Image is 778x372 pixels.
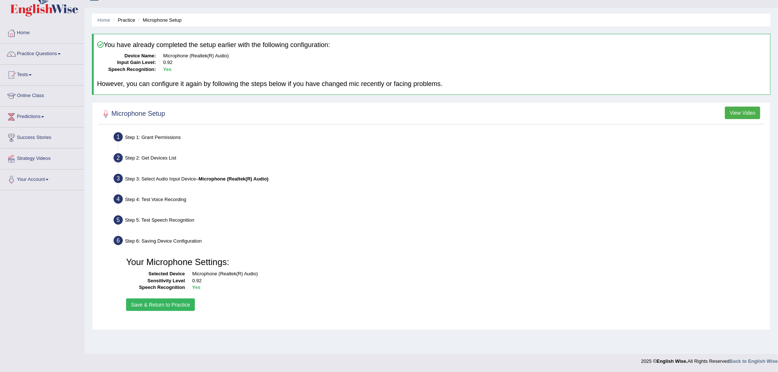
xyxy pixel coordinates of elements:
span: – [196,176,268,182]
div: Step 3: Select Audio Input Device [110,172,767,188]
h2: Microphone Setup [100,108,165,119]
div: 2025 © All Rights Reserved [641,354,778,365]
button: Save & Return to Practice [126,298,195,311]
h4: You have already completed the setup earlier with the following configuration: [97,41,767,49]
div: Step 4: Test Voice Recording [110,192,767,208]
dd: Microphone (Realtek(R) Audio) [163,53,767,60]
a: Practice Questions [0,44,84,62]
div: Step 6: Saving Device Configuration [110,234,767,250]
h3: Your Microphone Settings: [126,257,759,267]
div: Step 5: Test Speech Recognition [110,213,767,229]
li: Microphone Setup [136,17,182,24]
dd: Microphone (Realtek(R) Audio) [192,271,759,278]
dt: Device Name: [97,53,156,60]
button: View Video [725,107,760,119]
dt: Selected Device [126,271,185,278]
strong: English Wise. [657,358,688,364]
dd: 0.92 [192,278,759,285]
li: Practice [111,17,135,24]
dd: 0.92 [163,59,767,66]
dt: Sensitivity Level [126,278,185,285]
div: Step 2: Get Devices List [110,151,767,167]
h4: However, you can configure it again by following the steps below if you have changed mic recently... [97,81,767,88]
a: Predictions [0,107,84,125]
dt: Speech Recognition: [97,66,156,73]
a: Success Stories [0,128,84,146]
b: Microphone (Realtek(R) Audio) [199,176,268,182]
a: Home [97,17,110,23]
a: Tests [0,65,84,83]
div: Step 1: Grant Permissions [110,130,767,146]
a: Back to English Wise [730,358,778,364]
dt: Speech Recognition [126,284,185,291]
a: Online Class [0,86,84,104]
b: Yes [192,285,200,290]
b: Yes [163,67,171,72]
dt: Input Gain Level: [97,59,156,66]
a: Home [0,23,84,41]
a: Strategy Videos [0,149,84,167]
a: Your Account [0,169,84,188]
